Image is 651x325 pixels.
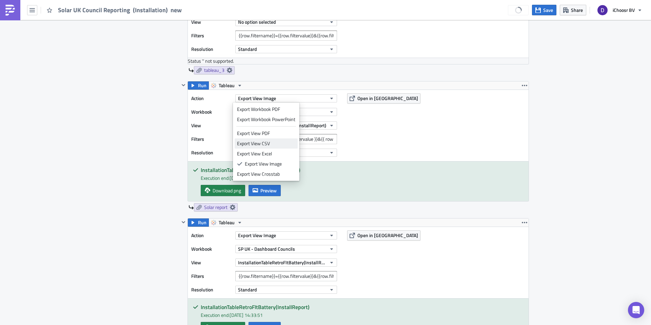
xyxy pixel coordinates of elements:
img: PushMetrics [5,5,16,16]
label: Filters [191,31,232,41]
span: Tableau [219,81,235,90]
input: Filter1=Value1&... [235,271,337,281]
a: tableau_3 [194,66,235,74]
span: Export View Image [238,95,276,102]
button: No option selected [235,18,337,26]
p: - Overview installations Retrofit Battery (.csv) [3,33,324,38]
span: Run [198,218,206,227]
span: Tableau [219,218,235,227]
div: Execution end: [DATE] 14:33:51 [201,174,524,181]
div: Export View Crosstab [237,171,295,177]
label: View [191,120,232,131]
button: Hide content [179,218,188,226]
label: View [191,257,232,268]
div: Export View PDF [237,130,295,137]
p: Please see attached for your weekly Solar Together installation report. [3,10,324,16]
a: Solar report [194,203,238,211]
img: Avatar [597,4,608,16]
body: Rich Text Area. Press ALT-0 for help. [3,3,324,159]
label: Filters [191,271,232,281]
button: Share [560,5,586,15]
span: iChoosr BV [613,6,635,14]
label: View [191,17,232,27]
span: Save [543,6,553,14]
button: SP UK - Dashboard Councils [235,245,337,253]
span: Download png [213,187,241,194]
span: Export View Image [238,232,276,239]
span: Preview [260,187,277,194]
div: Export View Excel [237,150,295,157]
h5: InstallationTableRetroFItBattery(InstallReport) [201,304,524,310]
button: Export View Image [235,94,337,102]
label: Filters [191,134,232,144]
p: Best wishes, [3,55,324,60]
label: Resolution [191,148,232,158]
div: Export View Image [245,160,295,167]
div: Open Intercom Messenger [628,302,644,318]
button: Run [188,218,209,227]
button: iChoosr BV [593,3,646,18]
div: Status ' ' not supported. [188,58,529,64]
span: InstallationTableRetroFItBattery(InstallReport) [238,259,327,266]
a: Download png [201,185,245,196]
label: Action [191,230,232,241]
span: No option selected [238,18,276,25]
button: Hide content [179,81,188,89]
span: Run [198,81,206,90]
button: Open in [GEOGRAPHIC_DATA] [347,230,420,241]
button: Preview [249,185,281,196]
span: Open in [GEOGRAPHIC_DATA] [357,95,418,102]
div: Export Workbook PowerPoint [237,116,295,123]
label: Workbook [191,244,232,254]
span: Share [571,6,583,14]
span: tableau_3 [204,67,224,73]
button: InstallationTableRetroFItBattery(InstallReport) [235,259,337,267]
span: Open in [GEOGRAPHIC_DATA] [357,232,418,239]
p: This email contains the following attachment: [3,18,324,23]
label: Resolution [191,44,232,54]
div: Export View CSV [237,140,295,147]
label: Resolution [191,285,232,295]
label: Workbook [191,107,232,117]
span: Standard [238,286,257,293]
button: Tableau [209,81,245,90]
button: Export View Image [235,231,337,240]
button: Standard [235,286,337,294]
button: Open in [GEOGRAPHIC_DATA] [347,93,420,103]
span: Solar UK Council Reporting (Installation) new [58,6,182,14]
p: - Overview installations Solar Panels (.csv) [3,25,324,31]
input: Filter1=Value1&... [235,31,337,41]
button: Tableau [209,218,245,227]
div: Execution end: [DATE] 14:33:51 [201,311,524,319]
button: Save [532,5,556,15]
span: Solar report [204,204,228,210]
span: SP UK - Dashboard Councils [238,245,295,252]
label: Action [191,93,232,103]
p: Hi, [3,3,324,8]
p: If you have any questions please contact your iChoosr Relationship Manager. [3,40,324,45]
h5: InstallationTableSolarPanels(InstallReport) [201,167,524,173]
button: Standard [235,45,337,53]
span: Standard [238,45,257,53]
div: Export Workbook PDF [237,106,295,113]
button: Run [188,81,209,90]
